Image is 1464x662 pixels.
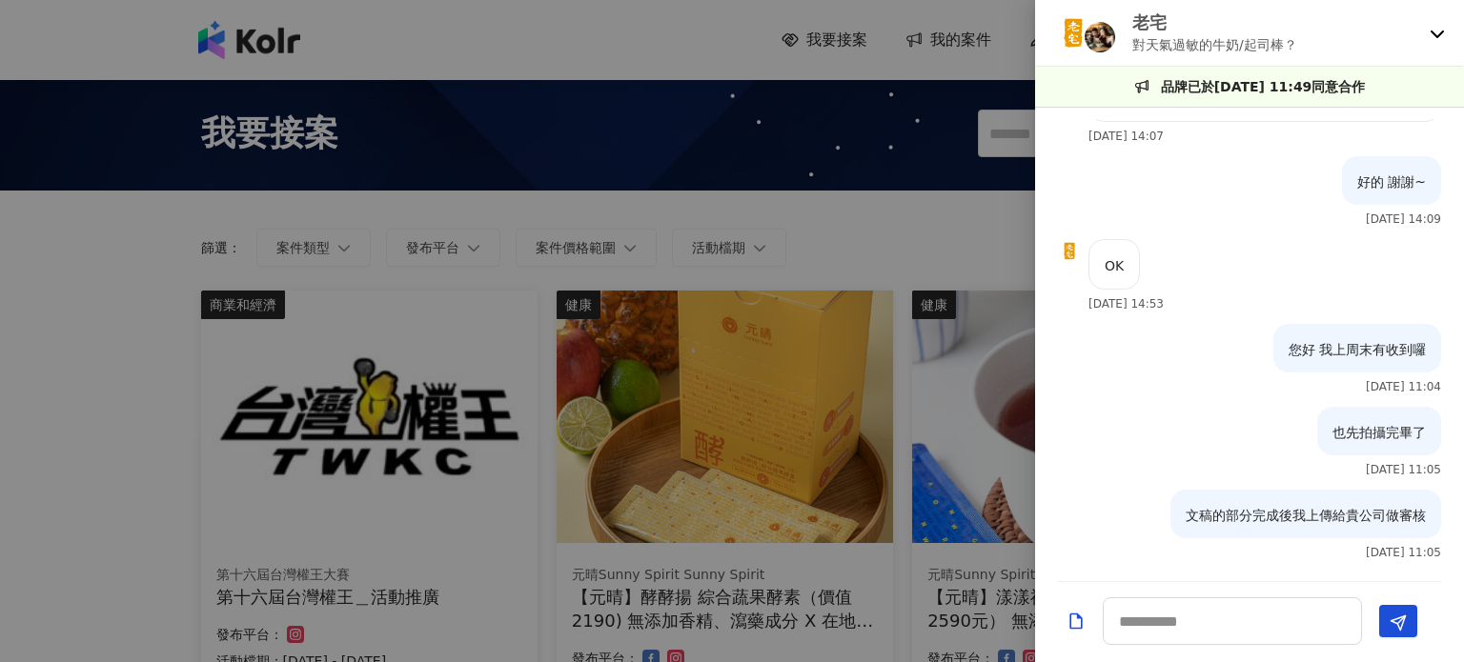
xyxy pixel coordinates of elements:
[1379,605,1417,637] button: Send
[1366,212,1441,226] p: [DATE] 14:09
[1366,546,1441,559] p: [DATE] 11:05
[1105,255,1124,276] p: OK
[1058,239,1081,262] img: KOL Avatar
[1088,297,1164,311] p: [DATE] 14:53
[1366,463,1441,476] p: [DATE] 11:05
[1366,380,1441,393] p: [DATE] 11:04
[1088,130,1164,143] p: [DATE] 14:07
[1067,605,1086,638] button: Add a file
[1289,339,1426,360] p: 您好 我上周末有收到囉
[1085,22,1115,52] img: KOL Avatar
[1054,14,1092,52] img: KOL Avatar
[1186,505,1426,526] p: 文稿的部分完成後我上傳給貴公司做審核
[1332,422,1426,443] p: 也先拍攝完畢了
[1132,34,1297,55] p: 對天氣過敏的牛奶/起司棒？
[1132,10,1297,34] p: 老宅
[1357,171,1426,192] p: 好的 謝謝~
[1161,76,1366,97] p: 品牌已於[DATE] 11:49同意合作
